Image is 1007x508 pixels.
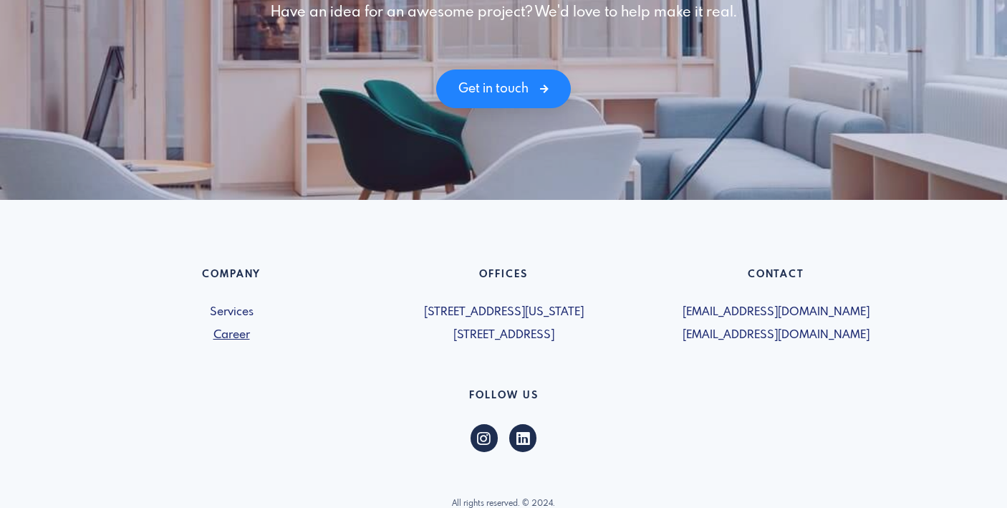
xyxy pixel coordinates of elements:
a: Career [104,327,359,344]
span: [EMAIL_ADDRESS][DOMAIN_NAME] [648,304,903,321]
span: [STREET_ADDRESS][US_STATE] [376,304,631,321]
h6: Company [104,269,359,287]
span: [EMAIL_ADDRESS][DOMAIN_NAME] [648,327,903,344]
span: [STREET_ADDRESS] [376,327,631,344]
h6: Contact [648,269,903,287]
a: Get in touch [436,70,570,108]
p: Have an idea for an awesome project? We'd love to help make it real. [104,2,903,24]
a: Services [104,304,359,321]
h6: Offices [376,269,631,287]
h6: Follow US [104,390,903,408]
